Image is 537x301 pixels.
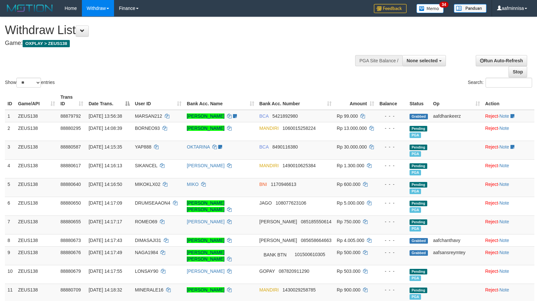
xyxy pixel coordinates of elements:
td: ZEUS138 [15,122,58,141]
a: Reject [485,182,498,187]
span: Rp 500.000 [337,250,360,255]
div: - - - [379,218,404,225]
td: · [483,141,534,159]
span: 88880295 [60,126,81,131]
a: Run Auto-Refresh [476,55,527,66]
span: Rp 30.000.000 [337,144,367,150]
a: [PERSON_NAME] [187,287,224,292]
span: BANK BTN [259,249,291,260]
td: ZEUS138 [15,178,58,197]
td: · [483,178,534,197]
img: MOTION_logo.png [5,3,55,13]
span: Pending [410,145,427,150]
td: 2 [5,122,15,141]
a: Note [499,144,509,150]
a: Reject [485,113,498,119]
div: - - - [379,113,404,119]
span: Rp 13.000.000 [337,126,367,131]
span: Pending [410,288,427,293]
span: 88879792 [60,113,81,119]
th: Balance [377,91,407,110]
div: - - - [379,162,404,169]
span: Grabbed [410,114,428,119]
span: 88880673 [60,238,81,243]
a: [PERSON_NAME] [187,219,224,224]
span: BNI [259,182,267,187]
span: Marked by aafpengsreynich [410,189,421,194]
div: - - - [379,237,404,244]
span: MANDIRI [259,163,279,168]
th: ID [5,91,15,110]
span: YAP888 [135,144,151,150]
td: · [483,122,534,141]
span: 88880655 [60,219,81,224]
a: Note [499,163,509,168]
span: Marked by aafsolysreylen [410,170,421,175]
img: Button%20Memo.svg [416,4,444,13]
td: · [483,265,534,284]
span: 88880617 [60,163,81,168]
img: panduan.png [454,4,487,13]
span: 34 [439,2,448,8]
div: - - - [379,249,404,256]
span: BCA [259,113,269,119]
span: Copy 1170946613 to clipboard [271,182,297,187]
span: Copy 108077623106 to clipboard [276,200,306,206]
span: Rp 4.005.000 [337,238,364,243]
span: BCA [259,144,269,150]
a: Note [499,250,509,255]
td: · [483,215,534,234]
div: - - - [379,144,404,150]
span: 88880587 [60,144,81,150]
img: Feedback.jpg [374,4,407,13]
span: None selected [407,58,438,63]
span: [DATE] 14:18:32 [88,287,122,292]
div: - - - [379,200,404,206]
span: [DATE] 14:16:50 [88,182,122,187]
span: Marked by aafsolysreylen [410,294,421,300]
a: Reject [485,219,498,224]
span: DRUMSEAAON4 [135,200,170,206]
label: Show entries [5,78,55,88]
span: [DATE] 14:16:13 [88,163,122,168]
div: - - - [379,268,404,274]
div: - - - [379,125,404,131]
th: Amount: activate to sort column ascending [334,91,377,110]
span: [PERSON_NAME] [259,238,297,243]
select: Showentries [16,78,41,88]
span: [DATE] 14:17:49 [88,250,122,255]
td: ZEUS138 [15,215,58,234]
a: Reject [485,238,498,243]
span: SIKANCEL [135,163,158,168]
div: - - - [379,287,404,293]
a: Reject [485,126,498,131]
td: 9 [5,246,15,265]
span: Rp 750.000 [337,219,360,224]
h1: Withdraw List [5,24,352,37]
span: Marked by aafmaleo [410,151,421,157]
a: [PERSON_NAME] [187,126,224,131]
td: aafdhankeerz [431,110,483,122]
span: Copy 101500610305 to clipboard [295,251,325,257]
span: MANDIRI [259,126,279,131]
td: ZEUS138 [15,265,58,284]
a: Reject [485,287,498,292]
td: 4 [5,159,15,178]
span: [DATE] 13:56:38 [88,113,122,119]
span: Rp 1.300.000 [337,163,364,168]
td: ZEUS138 [15,110,58,122]
span: MINERALE16 [135,287,163,292]
label: Search: [468,78,532,88]
a: [PERSON_NAME] [PERSON_NAME] [187,250,224,262]
th: Bank Acc. Name: activate to sort column ascending [184,91,257,110]
button: None selected [402,55,446,66]
a: OKTARINA [187,144,210,150]
td: · [483,159,534,178]
a: [PERSON_NAME] [187,269,224,274]
a: [PERSON_NAME] [187,163,224,168]
span: 88880676 [60,250,81,255]
span: [DATE] 14:17:55 [88,269,122,274]
span: ROMEO69 [135,219,157,224]
span: Grabbed [410,238,428,244]
span: Copy 1430029258785 to clipboard [282,287,316,292]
